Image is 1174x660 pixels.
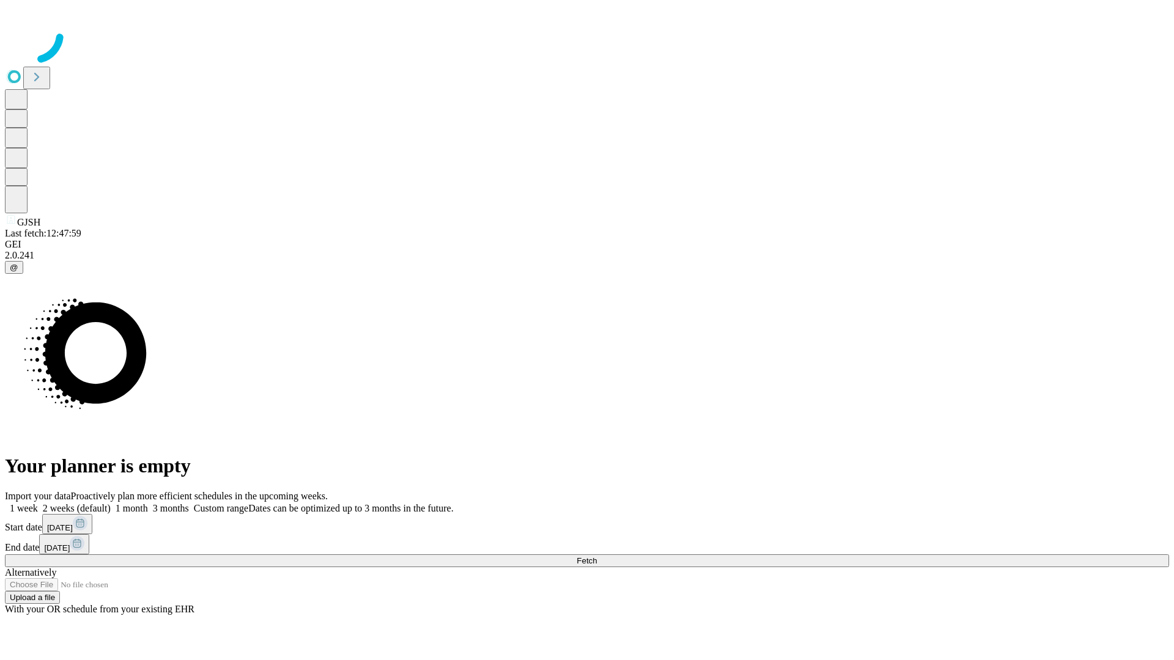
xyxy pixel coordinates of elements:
[44,543,70,552] span: [DATE]
[116,503,148,513] span: 1 month
[17,217,40,227] span: GJSH
[5,239,1169,250] div: GEI
[5,250,1169,261] div: 2.0.241
[43,503,111,513] span: 2 weeks (default)
[577,556,597,565] span: Fetch
[5,228,81,238] span: Last fetch: 12:47:59
[10,263,18,272] span: @
[10,503,38,513] span: 1 week
[5,491,71,501] span: Import your data
[5,604,194,614] span: With your OR schedule from your existing EHR
[5,261,23,274] button: @
[5,455,1169,477] h1: Your planner is empty
[153,503,189,513] span: 3 months
[5,534,1169,554] div: End date
[71,491,328,501] span: Proactively plan more efficient schedules in the upcoming weeks.
[47,523,73,532] span: [DATE]
[5,554,1169,567] button: Fetch
[42,514,92,534] button: [DATE]
[5,567,56,577] span: Alternatively
[39,534,89,554] button: [DATE]
[5,591,60,604] button: Upload a file
[248,503,453,513] span: Dates can be optimized up to 3 months in the future.
[194,503,248,513] span: Custom range
[5,514,1169,534] div: Start date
